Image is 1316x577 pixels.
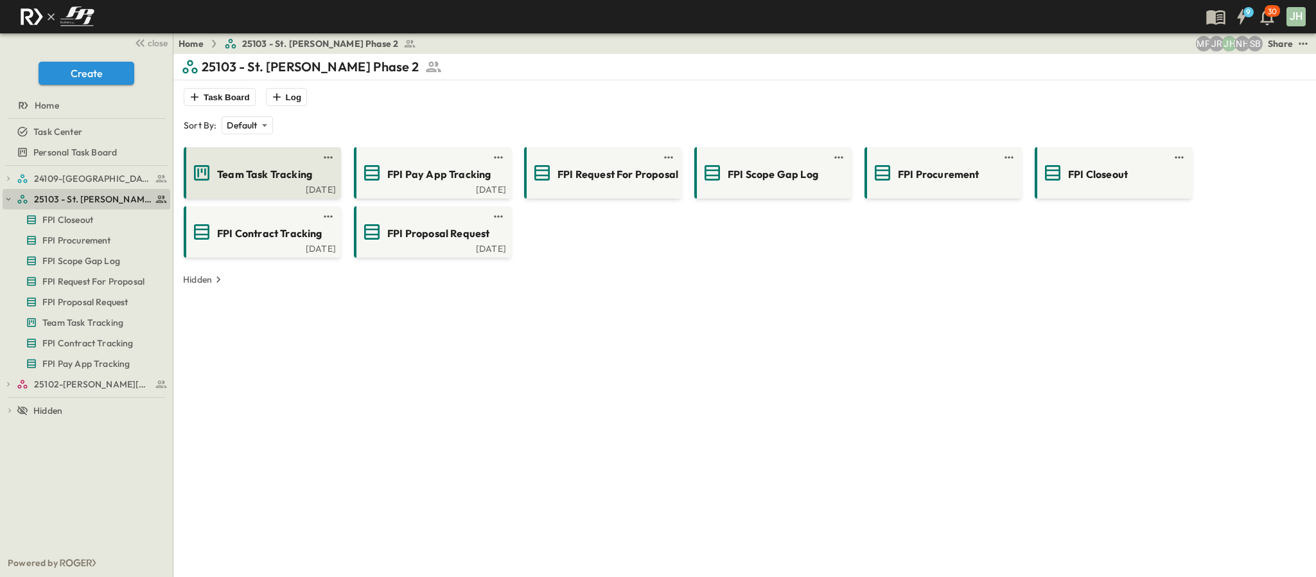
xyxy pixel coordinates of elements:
a: [DATE] [356,183,506,193]
div: Personal Task Boardtest [3,142,170,163]
button: Log [266,88,307,106]
span: FPI Procurement [898,167,979,182]
span: FPI Closeout [42,213,93,226]
div: FPI Pay App Trackingtest [3,353,170,374]
span: FPI Procurement [42,234,111,247]
button: test [491,150,506,165]
button: Hidden [178,271,230,288]
div: Jose Hurtado (jhurtado@fpibuilders.com) [1222,36,1237,51]
span: FPI Scope Gap Log [42,254,120,267]
span: Hidden [33,404,62,417]
a: FPI Closeout [3,211,168,229]
button: JH [1285,6,1307,28]
button: test [1001,150,1017,165]
a: FPI Procurement [3,231,168,249]
button: test [491,209,506,224]
p: 25103 - St. [PERSON_NAME] Phase 2 [202,58,419,76]
div: 25103 - St. [PERSON_NAME] Phase 2test [3,189,170,209]
span: close [148,37,168,49]
div: 24109-St. Teresa of Calcutta Parish Halltest [3,168,170,189]
span: 25103 - St. [PERSON_NAME] Phase 2 [34,193,152,206]
a: Task Center [3,123,168,141]
span: FPI Contract Tracking [42,337,134,350]
a: FPI Contract Tracking [186,222,336,242]
span: 25103 - St. [PERSON_NAME] Phase 2 [242,37,399,50]
a: 24109-St. Teresa of Calcutta Parish Hall [17,170,168,188]
span: FPI Request For Proposal [42,275,145,288]
a: FPI Pay App Tracking [3,355,168,373]
div: Monica Pruteanu (mpruteanu@fpibuilders.com) [1196,36,1211,51]
a: FPI Proposal Request [3,293,168,311]
img: c8d7d1ed905e502e8f77bf7063faec64e13b34fdb1f2bdd94b0e311fc34f8000.png [15,3,99,30]
button: test [831,150,847,165]
span: FPI Proposal Request [42,296,128,308]
a: FPI Contract Tracking [3,334,168,352]
div: Sterling Barnett (sterling@fpibuilders.com) [1247,36,1263,51]
a: FPI Proposal Request [356,222,506,242]
a: FPI Scope Gap Log [697,163,847,183]
span: Team Task Tracking [217,167,312,182]
div: FPI Scope Gap Logtest [3,251,170,271]
a: 25103 - St. [PERSON_NAME] Phase 2 [17,190,168,208]
a: Team Task Tracking [186,163,336,183]
div: FPI Proposal Requesttest [3,292,170,312]
span: FPI Pay App Tracking [387,167,491,182]
a: FPI Pay App Tracking [356,163,506,183]
div: FPI Request For Proposaltest [3,271,170,292]
div: Share [1268,37,1293,50]
div: 25102-Christ The Redeemer Anglican Churchtest [3,374,170,395]
span: FPI Scope Gap Log [728,167,818,182]
nav: breadcrumbs [179,37,424,50]
div: Nila Hutcheson (nhutcheson@fpibuilders.com) [1234,36,1250,51]
span: FPI Proposal Request [387,226,489,241]
span: FPI Closeout [1068,167,1128,182]
button: 9 [1229,5,1254,28]
a: [DATE] [186,183,336,193]
div: FPI Contract Trackingtest [3,333,170,353]
button: test [320,209,336,224]
div: FPI Procurementtest [3,230,170,251]
button: Create [39,62,134,85]
span: Team Task Tracking [42,316,123,329]
a: Team Task Tracking [3,314,168,332]
a: [DATE] [356,242,506,253]
div: Jayden Ramirez (jramirez@fpibuilders.com) [1209,36,1224,51]
div: Team Task Trackingtest [3,312,170,333]
button: test [661,150,676,165]
span: 25102-Christ The Redeemer Anglican Church [34,378,152,391]
a: 25102-Christ The Redeemer Anglican Church [17,375,168,393]
span: FPI Contract Tracking [217,226,322,241]
p: Sort By: [184,119,216,132]
a: FPI Request For Proposal [3,272,168,290]
a: FPI Request For Proposal [527,163,676,183]
h6: 9 [1246,7,1250,17]
span: Task Center [33,125,82,138]
span: Home [35,99,59,112]
span: Personal Task Board [33,146,117,159]
a: FPI Procurement [867,163,1017,183]
a: FPI Closeout [1037,163,1187,183]
a: Personal Task Board [3,143,168,161]
span: FPI Request For Proposal [557,167,678,182]
div: Default [222,116,272,134]
div: JH [1286,7,1306,26]
span: 24109-St. Teresa of Calcutta Parish Hall [34,172,152,185]
p: Default [227,119,257,132]
span: FPI Pay App Tracking [42,357,130,370]
a: Home [179,37,204,50]
a: FPI Scope Gap Log [3,252,168,270]
a: 25103 - St. [PERSON_NAME] Phase 2 [224,37,417,50]
p: Hidden [183,273,212,286]
button: Task Board [184,88,256,106]
p: 30 [1268,6,1277,17]
button: close [129,33,170,51]
button: test [1171,150,1187,165]
a: [DATE] [186,242,336,253]
button: test [320,150,336,165]
a: Home [3,96,168,114]
div: FPI Closeouttest [3,209,170,230]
